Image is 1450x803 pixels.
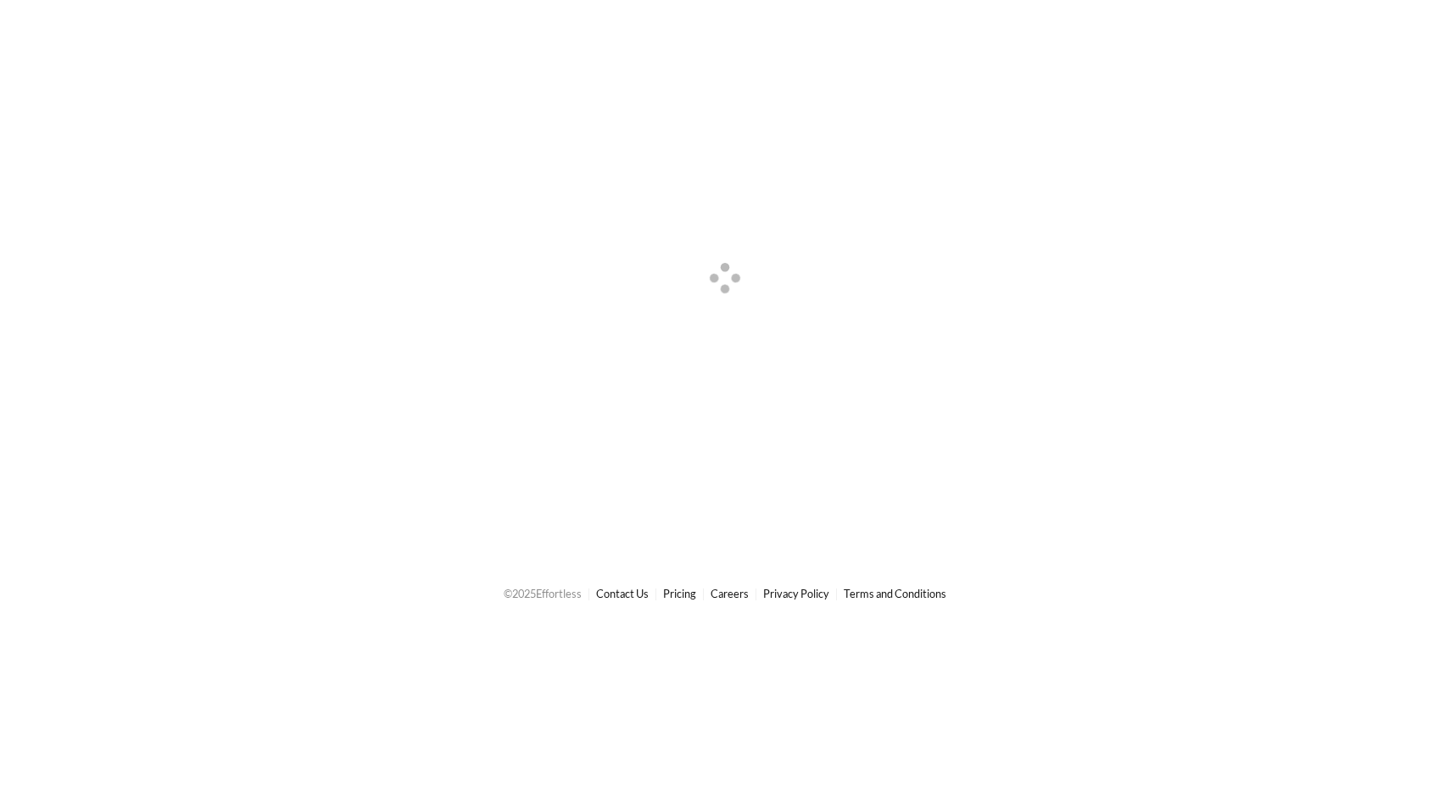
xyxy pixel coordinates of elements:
a: Contact Us [596,587,649,600]
a: Privacy Policy [763,587,829,600]
span: © 2025 Effortless [504,587,582,600]
a: Careers [711,587,749,600]
a: Pricing [663,587,696,600]
a: Terms and Conditions [844,587,946,600]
